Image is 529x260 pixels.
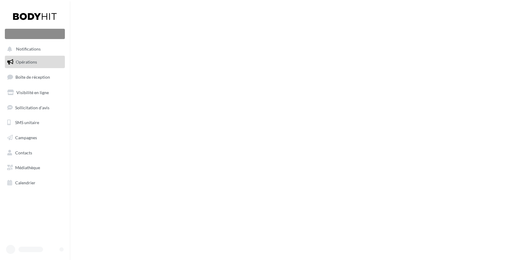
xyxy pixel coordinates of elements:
a: Sollicitation d'avis [4,101,66,114]
span: Opérations [16,59,37,64]
span: Sollicitation d'avis [15,105,49,110]
a: SMS unitaire [4,116,66,129]
a: Calendrier [4,176,66,189]
a: Contacts [4,146,66,159]
a: Opérations [4,56,66,68]
span: Calendrier [15,180,35,185]
span: Médiathèque [15,165,40,170]
a: Campagnes [4,131,66,144]
span: Campagnes [15,135,37,140]
span: Visibilité en ligne [16,90,49,95]
div: Nouvelle campagne [5,29,65,39]
a: Visibilité en ligne [4,86,66,99]
span: Boîte de réception [15,74,50,80]
span: Notifications [16,47,41,52]
span: Contacts [15,150,32,155]
span: SMS unitaire [15,120,39,125]
a: Médiathèque [4,161,66,174]
a: Boîte de réception [4,71,66,84]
